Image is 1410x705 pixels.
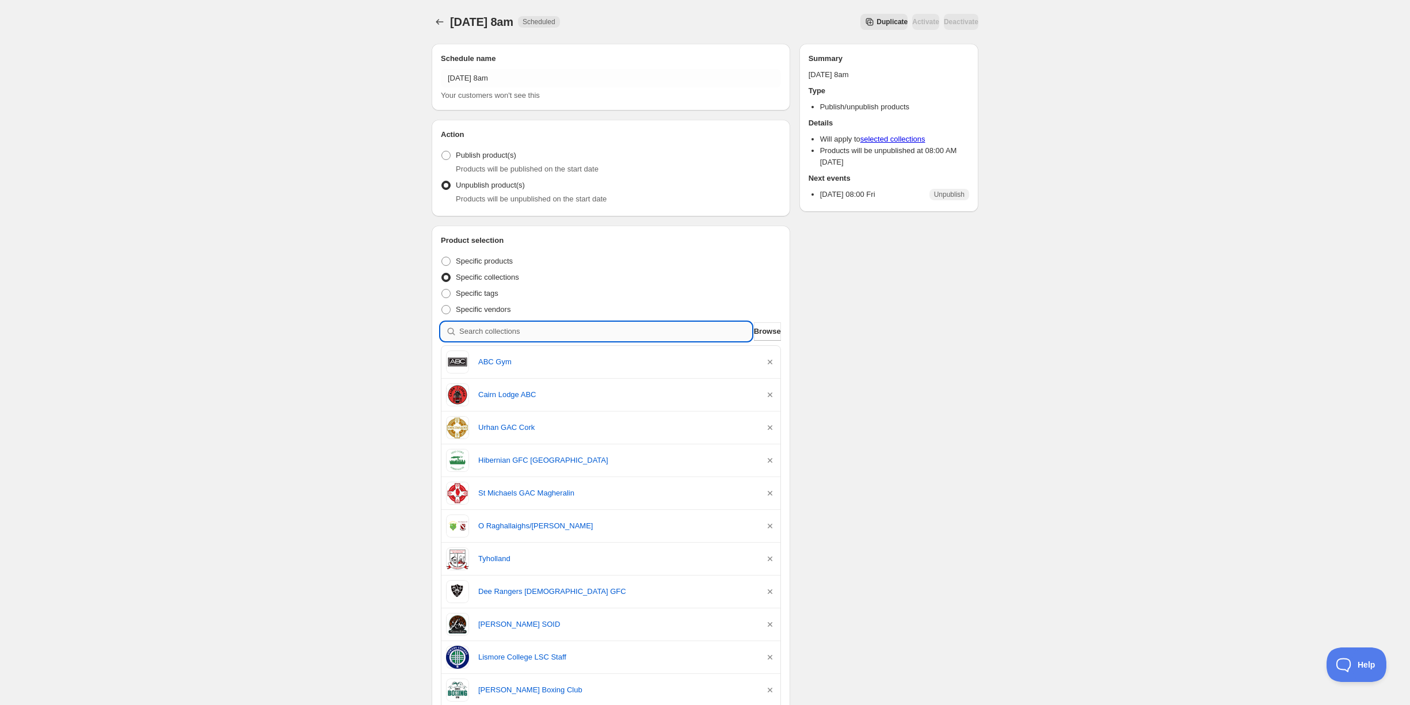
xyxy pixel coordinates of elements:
h2: Summary [809,53,969,64]
span: Products will be unpublished on the start date [456,195,607,203]
a: Dee Rangers [DEMOGRAPHIC_DATA] GFC [478,586,755,597]
a: Lismore College LSC Staff [478,651,755,663]
button: Secondary action label [860,14,908,30]
span: Scheduled [523,17,555,26]
h2: Action [441,129,781,140]
a: [PERSON_NAME] SOID [478,619,755,630]
a: St Michaels GAC Magheralin [478,487,755,499]
h2: Details [809,117,969,129]
li: Publish/unpublish products [820,101,969,113]
span: Specific products [456,257,513,265]
button: Browse [754,322,781,341]
span: Products will be published on the start date [456,165,599,173]
li: Will apply to [820,134,969,145]
h2: Next events [809,173,969,184]
a: O Raghallaighs/[PERSON_NAME] [478,520,755,532]
span: Specific collections [456,273,519,281]
a: Tyholland [478,553,755,565]
a: Hibernian GFC [GEOGRAPHIC_DATA] [478,455,755,466]
span: Duplicate [877,17,908,26]
a: Cairn Lodge ABC [478,389,755,401]
span: [DATE] 8am [450,16,513,28]
h2: Type [809,85,969,97]
h2: Schedule name [441,53,781,64]
span: Unpublish product(s) [456,181,525,189]
a: ABC Gym [478,356,755,368]
li: Products will be unpublished at 08:00 AM [DATE] [820,145,969,168]
p: [DATE] 08:00 Fri [820,189,875,200]
span: Browse [754,326,781,337]
input: Search collections [459,322,752,341]
span: Specific tags [456,289,498,298]
span: Specific vendors [456,305,510,314]
a: [PERSON_NAME] Boxing Club [478,684,755,696]
span: Publish product(s) [456,151,516,159]
a: Urhan GAC Cork [478,422,755,433]
iframe: Toggle Customer Support [1327,647,1387,682]
span: Unpublish [934,190,965,199]
button: Schedules [432,14,448,30]
h2: Product selection [441,235,781,246]
p: [DATE] 8am [809,69,969,81]
a: selected collections [860,135,925,143]
span: Your customers won't see this [441,91,540,100]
